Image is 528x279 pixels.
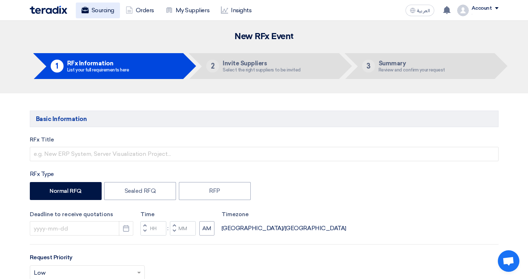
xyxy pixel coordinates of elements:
[223,60,301,66] h5: Invite Suppliers
[199,221,214,236] button: AM
[406,5,434,16] button: العربية
[179,182,251,200] label: RFP
[67,68,129,72] div: List your full requirements here
[30,170,499,178] div: RFx Type
[30,6,67,14] img: Teradix logo
[223,68,301,72] div: Select the right suppliers to be invited
[120,3,160,18] a: Orders
[30,111,499,127] h5: Basic Information
[379,68,445,72] div: Review and confirm your request
[472,5,492,11] div: Account
[379,60,445,66] h5: Summary
[498,250,519,272] a: Open chat
[30,147,499,161] input: e.g. New ERP System, Server Visualization Project...
[206,60,219,73] div: 2
[30,136,499,144] label: RFx Title
[417,8,430,13] span: العربية
[457,5,469,16] img: profile_test.png
[30,182,102,200] label: Normal RFQ
[215,3,257,18] a: Insights
[472,11,499,15] div: .
[30,210,133,219] label: Deadline to receive quotations
[76,3,120,18] a: Sourcing
[170,221,196,236] input: Minutes
[104,182,176,200] label: Sealed RFQ
[140,221,166,236] input: Hours
[67,60,129,66] h5: RFx Information
[51,60,64,73] div: 1
[166,224,170,233] div: :
[140,210,214,219] label: Time
[30,253,73,262] label: Request Priority
[160,3,215,18] a: My Suppliers
[362,60,375,73] div: 3
[30,221,133,236] input: yyyy-mm-dd
[222,210,346,219] label: Timezone
[30,32,499,42] h2: New RFx Event
[222,224,346,233] div: [GEOGRAPHIC_DATA]/[GEOGRAPHIC_DATA]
